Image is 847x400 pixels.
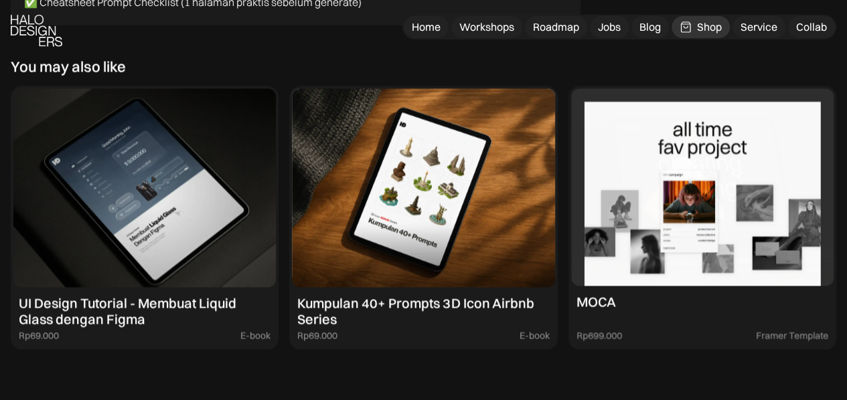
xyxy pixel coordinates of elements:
div: Rp69.000 [297,330,337,341]
a: Home [404,16,449,38]
div: You may also like [11,58,126,75]
a: Kumpulan 40+ Prompts 3D Icon Airbnb SeriesRp69.000E-book [289,86,557,348]
div: Collab [796,20,827,34]
div: Home [412,20,441,34]
div: Jobs [598,20,621,34]
a: Service [733,16,785,38]
div: Rp69.000 [19,330,59,341]
div: Roadmap [533,20,579,34]
a: Workshops [451,16,522,38]
a: Blog [631,16,669,38]
a: Roadmap [525,16,587,38]
div: Rp699.000 [576,330,622,341]
div: Framer Template [756,330,828,341]
a: MOCARp699.000Framer Template [568,86,836,348]
div: Kumpulan 40+ Prompts 3D Icon Airbnb Series [297,295,549,327]
a: Collab [788,16,835,38]
a: UI Design Tutorial - Membuat Liquid Glass dengan FigmaRp69.000E-book [11,86,279,348]
div: Workshops [459,20,514,34]
div: E-book [240,330,271,341]
div: Blog [639,20,661,34]
div: Shop [697,20,722,34]
a: Shop [672,16,730,38]
div: Service [741,20,777,34]
div: UI Design Tutorial - Membuat Liquid Glass dengan Figma [19,295,271,327]
div: E-book [520,330,550,341]
div: MOCA [576,294,616,310]
a: Jobs [590,16,629,38]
